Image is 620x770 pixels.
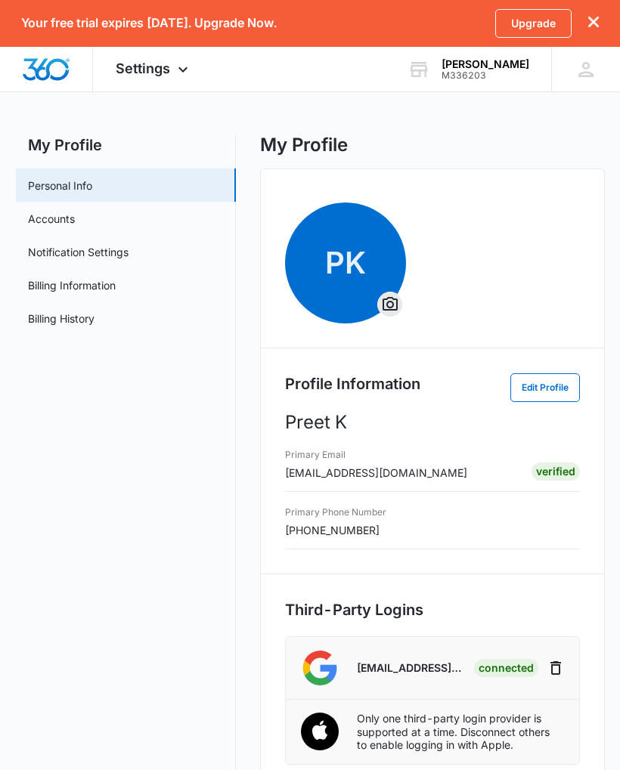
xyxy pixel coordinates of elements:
a: Upgrade [495,9,572,38]
span: [EMAIL_ADDRESS][DOMAIN_NAME] [285,466,467,479]
div: account id [442,70,529,81]
span: PK [285,203,406,323]
h2: Third-Party Logins [285,598,580,621]
h1: My Profile [260,134,348,156]
p: Only one third-party login provider is supported at a time. Disconnect others to enable logging i... [357,712,553,752]
h3: Primary Phone Number [285,506,386,519]
h2: My Profile [16,134,236,156]
span: PKOverflow Menu [285,203,406,323]
a: Personal Info [28,178,92,193]
div: Verified [532,462,580,481]
p: Your free trial expires [DATE]. Upgrade Now. [21,16,277,30]
button: Overflow Menu [378,292,402,317]
a: Billing Information [28,277,116,293]
button: dismiss this dialog [588,16,599,30]
a: Accounts [28,211,75,227]
p: [EMAIL_ADDRESS][DOMAIN_NAME] [357,661,463,675]
div: account name [442,58,529,70]
button: Disconnect [547,656,564,680]
a: Billing History [28,311,95,326]
img: Google [301,649,339,687]
h3: Primary Email [285,448,467,462]
a: Notification Settings [28,244,129,260]
div: Connected [474,659,538,677]
span: Settings [116,60,170,76]
img: Apple [291,704,348,761]
h2: Profile Information [285,373,420,395]
button: Edit Profile [510,373,580,402]
div: Settings [93,47,215,91]
p: Preet K [285,409,580,436]
div: [PHONE_NUMBER] [285,503,386,538]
